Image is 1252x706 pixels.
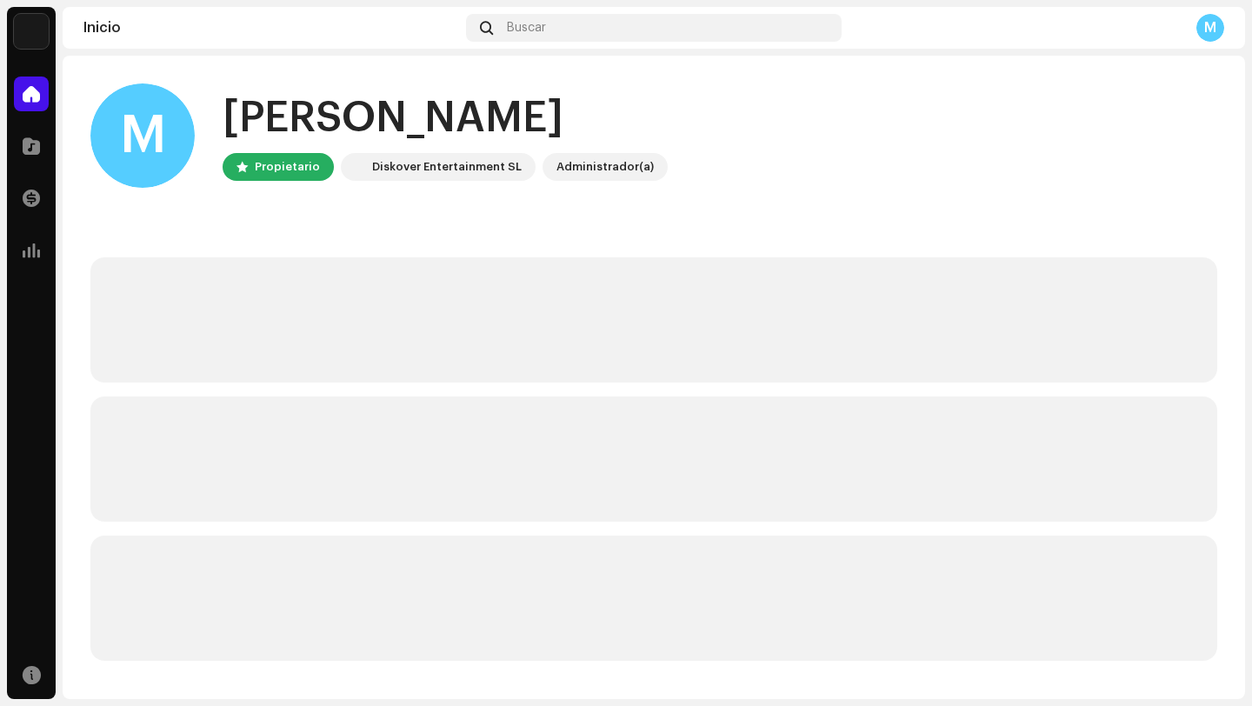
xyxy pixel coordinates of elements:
div: M [90,83,195,188]
img: 297a105e-aa6c-4183-9ff4-27133c00f2e2 [14,14,49,49]
img: 297a105e-aa6c-4183-9ff4-27133c00f2e2 [344,157,365,177]
div: Diskover Entertainment SL [372,157,522,177]
div: [PERSON_NAME] [223,90,668,146]
span: Buscar [507,21,546,35]
div: Propietario [255,157,320,177]
div: Administrador(a) [556,157,654,177]
div: M [1196,14,1224,42]
div: Inicio [83,21,459,35]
